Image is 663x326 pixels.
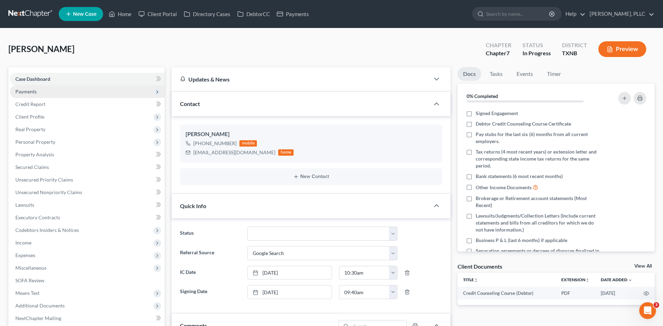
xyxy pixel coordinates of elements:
[10,312,165,325] a: NextChapter Mailing
[476,195,599,209] span: Brokerage or Retirement account statements (Most Recent)
[15,277,44,283] span: SOFA Review
[176,246,244,260] label: Referral Source
[193,149,275,156] div: [EMAIL_ADDRESS][DOMAIN_NAME]
[628,278,632,282] i: expand_more
[10,173,165,186] a: Unsecured Priority Claims
[15,164,49,170] span: Secured Claims
[248,266,332,279] a: [DATE]
[486,49,511,57] div: Chapter
[15,290,39,296] span: Means Test
[186,130,437,139] div: [PERSON_NAME]
[467,93,498,99] strong: 0% Completed
[339,285,389,299] input: -- : --
[457,67,481,81] a: Docs
[476,184,532,191] span: Other Income Documents
[10,186,165,199] a: Unsecured Nonpriority Claims
[562,49,587,57] div: TXNB
[15,202,34,208] span: Lawsuits
[474,278,478,282] i: unfold_more
[595,287,638,299] td: [DATE]
[186,174,437,179] button: New Contact
[10,148,165,161] a: Property Analysis
[105,8,135,20] a: Home
[476,120,571,127] span: Debtor Credit Counseling Course Certificate
[180,76,421,83] div: Updates & News
[278,149,294,156] div: home
[73,12,96,17] span: New Case
[176,266,244,280] label: IC Date
[634,264,652,269] a: View All
[639,302,656,319] iframe: Intercom live chat
[273,8,312,20] a: Payments
[457,263,502,270] div: Client Documents
[10,161,165,173] a: Secured Claims
[523,49,551,57] div: In Progress
[10,211,165,224] a: Executory Contracts
[193,140,237,147] div: [PHONE_NUMBER]
[598,41,646,57] button: Preview
[176,227,244,241] label: Status
[15,76,50,82] span: Case Dashboard
[10,274,165,287] a: SOFA Review
[176,285,244,299] label: Signing Date
[541,67,567,81] a: Timer
[523,41,551,49] div: Status
[10,199,165,211] a: Lawsuits
[15,303,65,309] span: Additional Documents
[15,315,61,321] span: NextChapter Mailing
[15,151,54,157] span: Property Analysis
[476,237,567,244] span: Business P & L (last 6 months) if applicable
[15,265,46,271] span: Miscellaneous
[476,247,599,261] span: Separation agreements or decrees of divorces finalized in the past 2 years
[339,266,389,279] input: -- : --
[486,41,511,49] div: Chapter
[476,131,599,145] span: Pay stubs for the last six (6) months from all current employers.
[15,177,73,183] span: Unsecured Priority Claims
[586,8,654,20] a: [PERSON_NAME], PLLC
[15,240,31,246] span: Income
[506,50,510,56] span: 7
[15,214,60,220] span: Executory Contracts
[476,148,599,169] span: Tax returns (4 most recent years) or extension letter and corresponding state income tax returns ...
[476,110,518,117] span: Signed Engagement
[239,140,257,147] div: mobile
[562,8,585,20] a: Help
[15,88,37,94] span: Payments
[135,8,180,20] a: Client Portal
[10,98,165,111] a: Credit Report
[8,44,74,54] span: [PERSON_NAME]
[511,67,539,81] a: Events
[180,8,234,20] a: Directory Cases
[248,285,332,299] a: [DATE]
[556,287,595,299] td: PDF
[585,278,590,282] i: unfold_more
[180,203,206,209] span: Quick Info
[463,277,478,282] a: Titleunfold_more
[654,302,659,308] span: 3
[15,139,55,145] span: Personal Property
[15,252,35,258] span: Expenses
[561,277,590,282] a: Extensionunfold_more
[486,7,550,20] input: Search by name...
[476,173,563,180] span: Bank statements (6 most recent months)
[601,277,632,282] a: Date Added expand_more
[484,67,508,81] a: Tasks
[10,73,165,85] a: Case Dashboard
[562,41,587,49] div: District
[15,126,45,132] span: Real Property
[457,287,556,299] td: Credit Counseling Course (Debtor)
[15,114,44,120] span: Client Profile
[15,189,82,195] span: Unsecured Nonpriority Claims
[15,101,45,107] span: Credit Report
[476,212,599,233] span: Lawsuits/Judgments/Collection Letters (Include current statements and bills from all creditors fo...
[234,8,273,20] a: DebtorCC
[180,100,200,107] span: Contact
[15,227,79,233] span: Codebtors Insiders & Notices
